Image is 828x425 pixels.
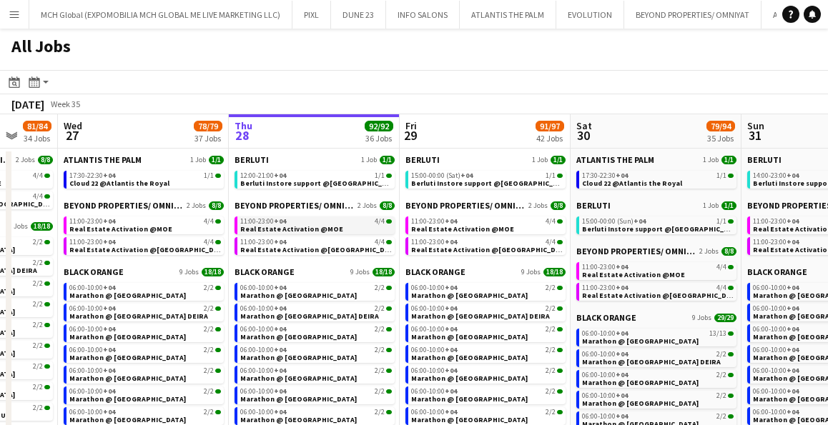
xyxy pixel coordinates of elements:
[411,305,457,312] span: 06:00-10:00
[31,222,53,231] span: 18/18
[240,326,286,333] span: 06:00-10:00
[582,264,628,271] span: 11:00-23:00
[361,156,377,164] span: 1 Job
[551,201,566,210] span: 8/8
[29,1,292,29] button: MCH Global (EXPOMOBILIA MCH GLOBAL ME LIVE MARKETING LLC)
[240,394,357,404] span: Marathon @ CITY CENTRE MIRDIF
[204,284,214,291] span: 2/2
[747,154,782,165] span: BERLUTI
[582,216,734,233] a: 15:00-00:00 (Sun)+041/1Berluti Instore support @[GEOGRAPHIC_DATA]
[69,216,221,233] a: 11:00-23:00+044/4Real Estate Activation @MOE
[582,357,721,366] span: Marathon @ CITY CENTRE DEIRA
[240,179,402,188] span: Berluti Instore support @Dubai Mall
[375,218,385,225] span: 4/4
[753,367,799,374] span: 06:00-10:00
[543,268,566,276] span: 18/18
[235,154,269,165] span: BERLUTI
[714,314,736,322] span: 29/29
[375,305,385,312] span: 2/2
[274,237,286,246] span: +04
[33,342,43,349] span: 2/2
[33,172,43,179] span: 4/4
[235,154,395,200] div: BERLUTI1 Job1/112:00-21:00+041/1Berluti Instore support @[GEOGRAPHIC_DATA]
[64,200,184,211] span: BEYOND PROPERTIES/ OMNIYAT
[546,346,556,354] span: 2/2
[331,1,386,29] button: DUNE 23
[240,353,357,362] span: Marathon @ FESTIVAL PLAZA
[460,1,556,29] button: ATLANTIS THE PALM
[582,179,682,188] span: Cloud 22 @Atlantis the Royal
[240,283,392,299] a: 06:00-10:00+042/2Marathon @ [GEOGRAPHIC_DATA]
[103,304,115,313] span: +04
[445,386,457,396] span: +04
[33,384,43,391] span: 2/2
[616,329,628,338] span: +04
[753,346,799,354] span: 06:00-10:00
[753,305,799,312] span: 06:00-10:00
[546,367,556,374] span: 2/2
[787,324,799,334] span: +04
[405,154,566,200] div: BERLUTI1 Job1/115:00-00:00 (Sat)+041/1Berluti Instore support @[GEOGRAPHIC_DATA]
[375,388,385,395] span: 2/2
[69,326,115,333] span: 06:00-10:00
[546,388,556,395] span: 2/2
[103,366,115,375] span: +04
[582,336,699,346] span: Marathon @ DUBAI HILLS MALL
[375,346,385,354] span: 2/2
[405,200,566,211] a: BEYOND PROPERTIES/ OMNIYAT2 Jobs8/8
[582,349,734,366] a: 06:00-10:00+042/2Marathon @ [GEOGRAPHIC_DATA] DEIRA
[699,247,719,256] span: 2 Jobs
[274,407,286,416] span: +04
[204,218,214,225] span: 4/4
[235,200,395,211] a: BEYOND PROPERTIES/ OMNIYAT2 Jobs8/8
[240,237,392,254] a: 11:00-23:00+044/4Real Estate Activation @[GEOGRAPHIC_DATA]
[576,154,654,165] span: ATLANTIS THE PALM
[240,367,286,374] span: 06:00-10:00
[582,284,628,291] span: 11:00-23:00
[64,154,142,165] span: ATLANTIS THE PALM
[69,367,115,374] span: 06:00-10:00
[411,291,528,300] span: Marathon @ DUBAI HILLS MALL
[69,366,221,382] a: 06:00-10:00+042/2Marathon @ [GEOGRAPHIC_DATA]
[411,224,514,234] span: Real Estate Activation @MOE
[69,245,229,254] span: Real Estate Activation @Nakheel mall
[721,201,736,210] span: 1/1
[405,154,566,165] a: BERLUTI1 Job1/1
[528,201,548,210] span: 2 Jobs
[787,237,799,246] span: +04
[576,200,736,211] a: BERLUTI1 Job1/1
[103,407,115,416] span: +04
[576,200,611,211] span: BERLUTI
[69,171,221,187] a: 17:30-22:30+041/1Cloud 22 @Atlantis the Royal
[33,301,43,308] span: 2/2
[240,374,357,383] span: Marathon @ MALL OF THE EMIRATES
[69,388,115,395] span: 06:00-10:00
[411,237,563,254] a: 11:00-23:00+044/4Real Estate Activation @[GEOGRAPHIC_DATA]
[240,291,357,300] span: Marathon @ DUBAI HILLS MALL
[582,283,734,299] a: 11:00-23:00+044/4Real Estate Activation @[GEOGRAPHIC_DATA]
[716,284,726,291] span: 4/4
[411,326,457,333] span: 06:00-10:00
[411,388,457,395] span: 06:00-10:00
[274,216,286,226] span: +04
[103,324,115,334] span: +04
[33,363,43,370] span: 2/2
[716,392,726,399] span: 2/2
[69,353,186,362] span: Marathon @ FESTIVAL PLAZA
[103,237,115,246] span: +04
[240,388,286,395] span: 06:00-10:00
[411,245,571,254] span: Real Estate Activation @Nakheel mall
[69,304,221,320] a: 06:00-10:00+042/2Marathon @ [GEOGRAPHIC_DATA] DEIRA
[787,171,799,180] span: +04
[69,284,115,291] span: 06:00-10:00
[274,171,286,180] span: +04
[411,394,528,404] span: Marathon @ CITY CENTRE MIRDIF
[405,266,566,277] a: BLACK ORANGE9 Jobs18/18
[240,345,392,361] a: 06:00-10:00+042/2Marathon @ [GEOGRAPHIC_DATA]
[546,218,556,225] span: 4/4
[103,386,115,396] span: +04
[411,367,457,374] span: 06:00-10:00
[582,171,734,187] a: 17:30-22:30+041/1Cloud 22 @Atlantis the Royal
[576,312,736,323] a: BLACK ORANGE9 Jobs29/29
[38,156,53,164] span: 8/8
